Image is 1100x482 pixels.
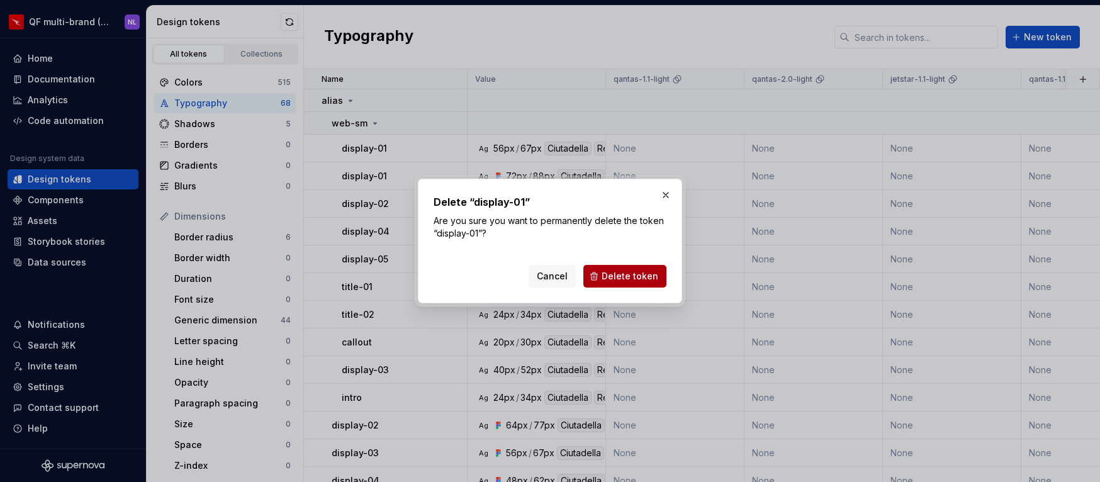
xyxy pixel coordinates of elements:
h2: Delete “display-01” [434,194,666,210]
span: Delete token [602,270,658,283]
button: Delete token [583,265,666,288]
button: Cancel [529,265,576,288]
p: Are you sure you want to permanently delete the token “display-01”? [434,215,666,240]
span: Cancel [537,270,568,283]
